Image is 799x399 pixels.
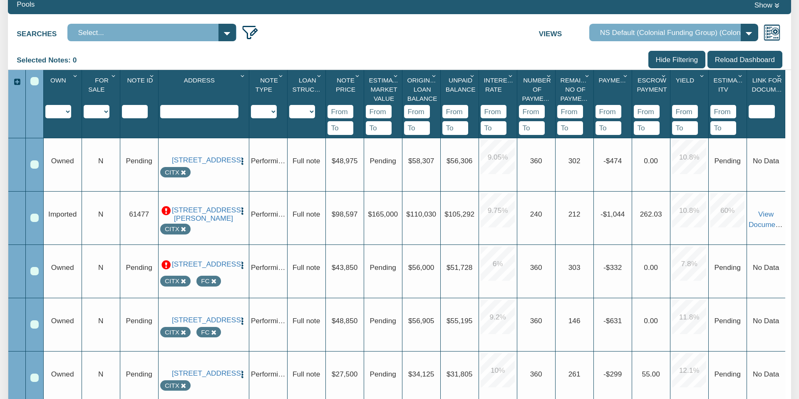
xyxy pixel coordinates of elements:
[126,370,152,379] span: Pending
[30,320,39,329] div: Row 4, Row Selection Checkbox
[293,157,320,165] span: Full note
[126,157,152,165] span: Pending
[30,77,39,85] div: Select All
[557,121,583,135] input: To
[442,105,468,119] input: From
[328,73,363,135] div: Sort None
[336,77,355,93] span: Note Price
[165,277,179,286] div: Note labeled as CITX
[165,381,179,390] div: Note labeled as CITX
[583,70,593,80] div: Column Menu
[129,210,149,219] span: 61477
[446,77,476,93] span: Unpaid Balance
[98,264,103,272] span: N
[84,73,119,118] div: Sort None
[408,317,434,325] span: $56,905
[481,73,516,105] div: Interest Rate Sort None
[256,77,278,93] span: Note Type
[447,317,472,325] span: $55,195
[672,73,708,105] div: Yield Sort None
[17,24,67,39] label: Searches
[442,121,468,135] input: To
[238,70,248,80] div: Column Menu
[332,370,357,379] span: $27,500
[172,206,235,223] a: 14601 Hollowell Road, Albany, IN, 47320
[596,121,621,135] input: To
[749,73,785,105] div: Link For Documents Sort None
[148,70,158,80] div: Column Menu
[407,77,438,102] span: Original Loan Balance
[568,264,581,272] span: 303
[8,77,25,87] div: Expand All
[370,317,396,325] span: Pending
[184,77,215,84] span: Address
[404,73,440,135] div: Sort None
[714,370,740,379] span: No Data
[481,105,506,119] input: From
[648,51,706,68] input: Hide Filtering
[238,316,247,326] button: Press to open the note menu
[447,157,472,165] span: $56,306
[603,157,622,165] span: -$474
[328,121,353,135] input: To
[568,157,581,165] span: 302
[165,328,179,337] div: Note labeled as CITX
[238,261,247,270] img: cell-menu.png
[30,160,39,169] div: Row 1, Row Selection Checkbox
[366,121,392,135] input: To
[392,70,402,80] div: Column Menu
[481,140,515,174] div: 9.05
[51,264,74,272] span: Owned
[238,207,247,215] img: cell-menu.png
[165,168,179,177] div: Note labeled as CITX
[519,121,545,135] input: To
[561,77,597,102] span: Remaining No Of Payments
[251,73,287,118] div: Sort None
[238,370,247,379] img: cell-menu.png
[109,70,119,80] div: Column Menu
[98,210,103,219] span: N
[172,369,235,378] a: 91 KY 1232, GRAY, KY, 40734
[672,121,698,135] input: To
[539,24,589,39] label: Views
[366,73,402,135] div: Sort None
[557,105,583,119] input: From
[481,300,515,334] div: 9.2
[672,140,706,174] div: 10.8
[122,73,158,105] div: Note Id Sort None
[127,77,153,84] span: Note Id
[98,370,103,379] span: N
[238,369,247,379] button: Press to open the note menu
[370,370,396,379] span: Pending
[545,70,555,80] div: Column Menu
[710,73,746,135] div: Sort None
[530,317,542,325] span: 360
[251,157,286,165] span: Performing
[366,105,392,119] input: From
[293,370,320,379] span: Full note
[408,157,434,165] span: $58,307
[530,157,542,165] span: 360
[698,70,708,80] div: Column Menu
[293,317,320,325] span: Full note
[98,317,103,325] span: N
[599,77,643,84] span: Payment(P&I)
[50,77,66,84] span: Own
[404,73,440,105] div: Original Loan Balance Sort None
[644,264,658,272] span: 0.00
[172,316,235,324] a: 81 Newport Rd, CORINNA, ME, 04928
[71,70,81,80] div: Column Menu
[408,264,434,272] span: $56,000
[442,73,478,105] div: Unpaid Balance Sort None
[644,157,658,165] span: 0.00
[328,105,353,119] input: From
[160,73,248,118] div: Sort None
[172,156,235,165] a: 14765 W 800 N, JASONVILLE, IN, 47438
[714,77,750,93] span: Estimated Itv
[404,105,430,119] input: From
[51,317,74,325] span: Owned
[596,73,631,135] div: Sort None
[484,77,516,93] span: Interest Rate
[468,70,478,80] div: Column Menu
[332,210,357,219] span: $98,597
